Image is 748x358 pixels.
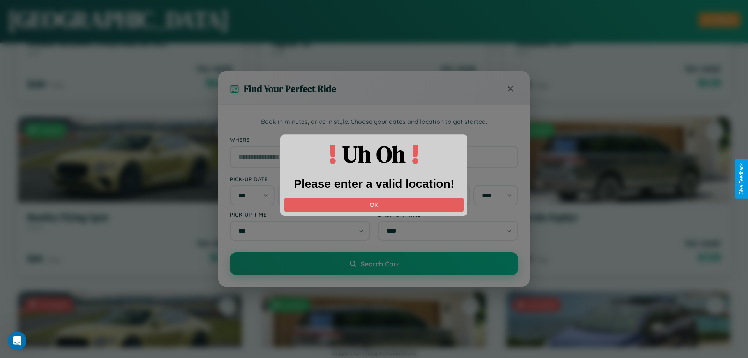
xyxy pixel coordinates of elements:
[378,176,518,182] label: Drop-off Date
[230,136,518,143] label: Where
[361,259,399,268] span: Search Cars
[378,211,518,218] label: Drop-off Time
[230,176,370,182] label: Pick-up Date
[230,211,370,218] label: Pick-up Time
[230,117,518,127] p: Book in minutes, drive in style. Choose your dates and location to get started.
[244,82,336,95] h3: Find Your Perfect Ride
